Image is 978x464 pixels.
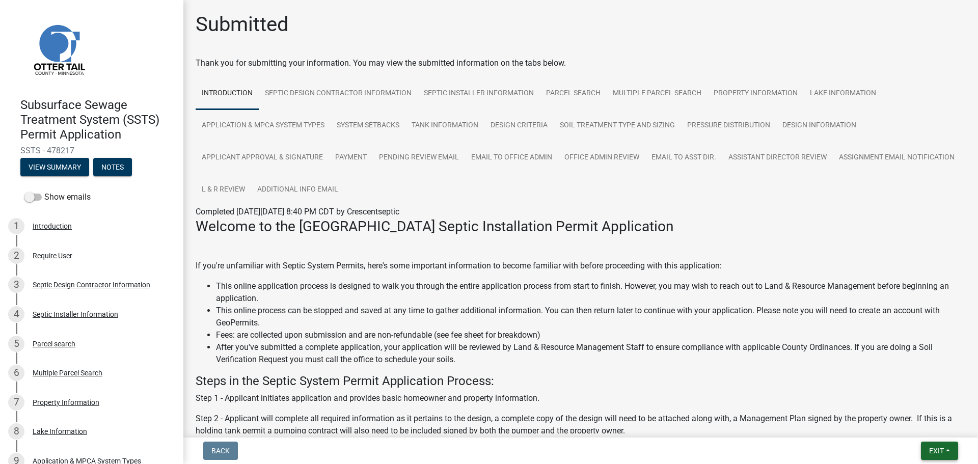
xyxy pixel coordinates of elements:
a: Septic Design Contractor Information [259,77,418,110]
div: 7 [8,394,24,411]
div: 3 [8,277,24,293]
span: Exit [929,447,944,455]
h3: Welcome to the [GEOGRAPHIC_DATA] Septic Installation Permit Application [196,218,966,235]
a: Tank Information [405,110,484,142]
div: 2 [8,248,24,264]
h4: Subsurface Sewage Treatment System (SSTS) Permit Application [20,98,175,142]
p: If you're unfamiliar with Septic System Permits, here's some important information to become fami... [196,260,966,272]
li: Fees: are collected upon submission and are non-refundable (see fee sheet for breakdown) [216,329,966,341]
div: Thank you for submitting your information. You may view the submitted information on the tabs below. [196,57,966,69]
div: Property Information [33,399,99,406]
a: Email to Asst Dir. [645,142,722,174]
div: Lake Information [33,428,87,435]
a: Office Admin Review [558,142,645,174]
a: Introduction [196,77,259,110]
a: Parcel search [540,77,607,110]
h4: Steps in the Septic System Permit Application Process: [196,374,966,389]
p: Step 1 - Applicant initiates application and provides basic homeowner and property information. [196,392,966,404]
a: Pending review Email [373,142,465,174]
a: Application & MPCA System Types [196,110,331,142]
a: Additional info email [251,174,344,206]
div: Septic Design Contractor Information [33,281,150,288]
span: Completed [DATE][DATE] 8:40 PM CDT by Crescentseptic [196,207,399,216]
a: Design Information [776,110,862,142]
a: Applicant Approval & Signature [196,142,329,174]
div: Require User [33,252,72,259]
a: Lake Information [804,77,882,110]
a: Septic Installer Information [418,77,540,110]
a: Pressure Distribution [681,110,776,142]
a: Email to Office Admin [465,142,558,174]
img: Otter Tail County, Minnesota [20,11,97,87]
a: Property Information [708,77,804,110]
div: Multiple Parcel Search [33,369,102,376]
div: 5 [8,336,24,352]
a: System Setbacks [331,110,405,142]
span: SSTS - 478217 [20,146,163,155]
a: Assistant Director Review [722,142,833,174]
li: This online application process is designed to walk you through the entire application process fr... [216,280,966,305]
label: Show emails [24,191,91,203]
span: Back [211,447,230,455]
li: This online process can be stopped and saved at any time to gather additional information. You ca... [216,305,966,329]
button: Notes [93,158,132,176]
div: 1 [8,218,24,234]
li: After you've submitted a complete application, your application will be reviewed by Land & Resour... [216,341,966,366]
h1: Submitted [196,12,289,37]
wm-modal-confirm: Summary [20,164,89,172]
a: L & R Review [196,174,251,206]
div: Parcel search [33,340,75,347]
div: 8 [8,423,24,440]
wm-modal-confirm: Notes [93,164,132,172]
div: 6 [8,365,24,381]
a: Soil Treatment Type and Sizing [554,110,681,142]
div: Introduction [33,223,72,230]
a: Payment [329,142,373,174]
button: Back [203,442,238,460]
div: Septic Installer Information [33,311,118,318]
p: Step 2 - Applicant will complete all required information as it pertains to the design, a complet... [196,413,966,437]
button: View Summary [20,158,89,176]
button: Exit [921,442,958,460]
a: Design Criteria [484,110,554,142]
div: 4 [8,306,24,322]
a: Assignment Email Notification [833,142,961,174]
a: Multiple Parcel Search [607,77,708,110]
